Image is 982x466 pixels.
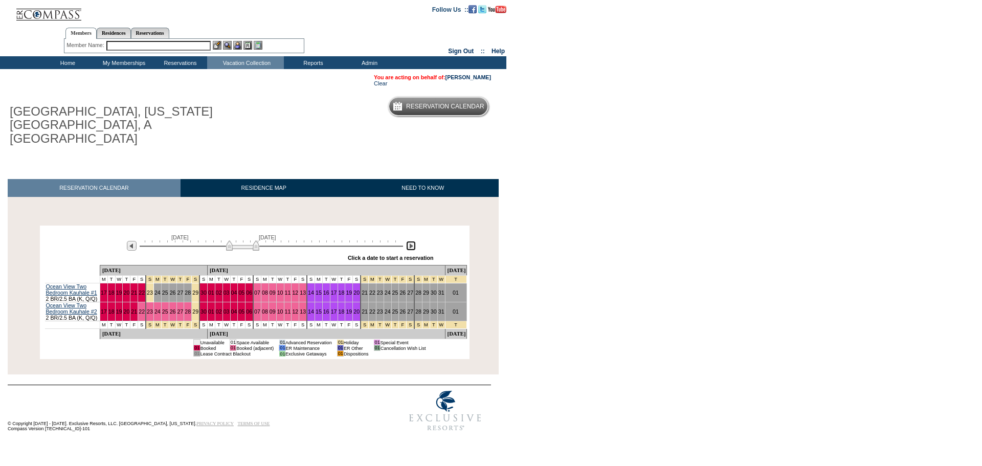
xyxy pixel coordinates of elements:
[207,321,215,329] td: M
[337,340,343,345] td: 01
[153,276,161,283] td: Thanksgiving
[437,321,445,329] td: New Year's
[377,308,383,315] a: 23
[254,41,262,50] img: b_calculator.gif
[261,276,269,283] td: M
[231,308,237,315] a: 04
[177,290,184,296] a: 27
[207,56,284,69] td: Vacation Collection
[423,308,429,315] a: 29
[284,276,292,283] td: T
[101,308,107,315] a: 17
[194,345,200,351] td: 01
[368,276,376,283] td: Christmas
[422,276,430,283] td: New Year's
[430,276,437,283] td: New Year's
[362,308,368,315] a: 21
[192,276,199,283] td: Thanksgiving
[97,28,131,38] a: Residences
[216,308,222,315] a: 02
[330,321,338,329] td: W
[299,321,307,329] td: S
[139,290,145,296] a: 22
[307,276,315,283] td: S
[415,308,421,315] a: 28
[222,321,230,329] td: W
[207,329,445,339] td: [DATE]
[488,6,506,13] img: Subscribe to our YouTube Channel
[208,290,214,296] a: 01
[392,290,398,296] a: 25
[323,308,329,315] a: 16
[238,276,245,283] td: F
[236,345,274,351] td: Booked (adjacent)
[377,290,383,296] a: 23
[153,321,161,329] td: Thanksgiving
[130,276,138,283] td: F
[192,290,198,296] a: 29
[430,321,437,329] td: New Year's
[348,255,434,261] div: Click a date to start a reservation
[423,290,429,296] a: 29
[107,276,115,283] td: T
[406,241,416,251] img: Next
[184,321,192,329] td: Thanksgiving
[344,351,369,357] td: Dispositions
[95,56,151,69] td: My Memberships
[376,276,384,283] td: Christmas
[407,321,414,329] td: Christmas
[308,290,314,296] a: 14
[316,290,322,296] a: 15
[481,48,485,55] span: ::
[162,290,168,296] a: 25
[154,290,161,296] a: 24
[376,321,384,329] td: Christmas
[238,321,245,329] td: F
[147,290,153,296] a: 23
[224,308,230,315] a: 03
[223,41,232,50] img: View
[246,290,252,296] a: 06
[488,6,506,12] a: Subscribe to our YouTube Channel
[146,276,153,283] td: Thanksgiving
[380,345,426,351] td: Cancellation Wish List
[270,308,276,315] a: 09
[316,308,322,315] a: 15
[431,308,437,315] a: 30
[407,290,413,296] a: 27
[224,290,230,296] a: 03
[277,308,283,315] a: 10
[238,308,244,315] a: 05
[236,340,274,345] td: Space Available
[391,321,399,329] td: Christmas
[353,290,360,296] a: 20
[200,290,207,296] a: 30
[230,321,238,329] td: T
[308,308,314,315] a: 14
[445,276,466,283] td: New Year's
[138,276,146,283] td: S
[123,276,130,283] td: T
[391,276,399,283] td: Christmas
[231,290,237,296] a: 04
[123,321,130,329] td: T
[230,276,238,283] td: T
[261,321,269,329] td: M
[131,308,137,315] a: 21
[292,276,299,283] td: F
[315,321,322,329] td: M
[445,74,491,80] a: [PERSON_NAME]
[116,308,122,315] a: 19
[331,308,337,315] a: 17
[116,290,122,296] a: 19
[369,290,375,296] a: 22
[422,321,430,329] td: New Year's
[353,276,361,283] td: S
[448,48,474,55] a: Sign Out
[399,385,491,436] img: Exclusive Resorts
[115,276,123,283] td: W
[215,321,222,329] td: T
[344,340,369,345] td: Holiday
[445,329,466,339] td: [DATE]
[361,276,368,283] td: Christmas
